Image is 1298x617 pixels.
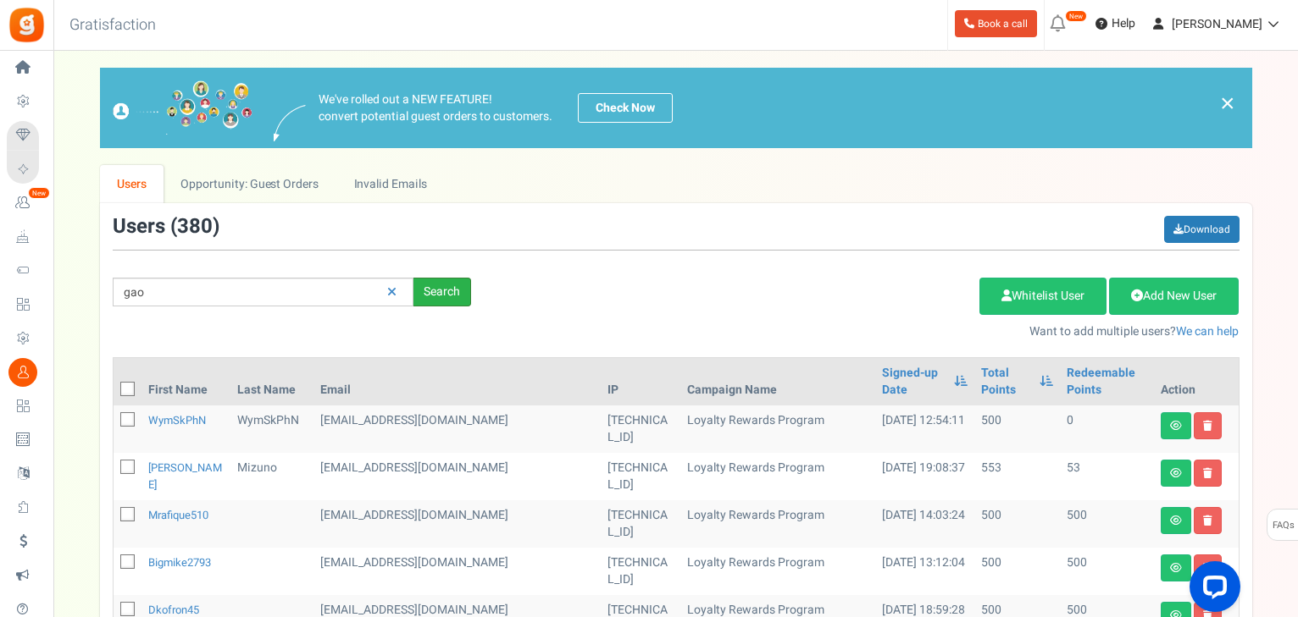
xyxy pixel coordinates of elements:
span: 380 [177,212,213,241]
td: Loyalty Rewards Program [680,453,875,500]
a: mrafique510 [148,507,208,523]
td: [DATE] 19:08:37 [875,453,974,500]
img: images [113,80,252,135]
a: New [7,189,46,218]
td: Loyalty Rewards Program [680,500,875,548]
a: Invalid Emails [336,165,444,203]
p: We've rolled out a NEW FEATURE! convert potential guest orders to customers. [319,91,552,125]
span: Help [1107,15,1135,32]
i: Delete user [1203,515,1212,526]
td: customer [313,453,601,500]
a: Users [100,165,164,203]
td: Mizuno [230,453,313,500]
td: 0 [1060,405,1154,453]
th: First Name [141,358,231,405]
em: New [1065,10,1087,22]
th: Action [1154,358,1239,405]
a: Reset [379,278,405,307]
td: [DATE] 14:03:24 [875,500,974,548]
i: View details [1170,563,1182,573]
a: bigmike2793 [148,554,211,570]
td: [DATE] 12:54:11 [875,405,974,453]
i: View details [1170,468,1182,478]
input: Search by email or name [113,278,413,306]
i: Delete user [1203,421,1212,431]
i: View details [1170,515,1182,526]
img: images [274,105,306,141]
td: 500 [974,548,1060,595]
a: WymSkPhN [148,412,206,428]
td: 500 [1060,548,1154,595]
td: [TECHNICAL_ID] [601,548,680,595]
a: Redeemable Points [1067,365,1147,399]
a: Signed-up Date [882,365,946,399]
a: × [1220,93,1235,113]
a: Book a call [955,10,1037,37]
th: IP [601,358,680,405]
h3: Users ( ) [113,216,219,238]
a: We can help [1176,322,1239,340]
td: 553 [974,453,1060,500]
a: Help [1089,10,1142,37]
td: Loyalty Rewards Program [680,548,875,595]
a: Whitelist User [979,278,1107,315]
td: WymSkPhN [230,405,313,453]
td: [EMAIL_ADDRESS][DOMAIN_NAME] [313,405,601,453]
i: View details [1170,421,1182,431]
th: Email [313,358,601,405]
img: Gratisfaction [8,6,46,44]
td: [DATE] 13:12:04 [875,548,974,595]
td: 500 [974,500,1060,548]
a: Total Points [981,365,1031,399]
td: Loyalty Rewards Program [680,405,875,453]
a: Download [1164,216,1240,243]
i: Delete user [1203,468,1212,478]
td: [TECHNICAL_ID] [601,405,680,453]
a: Check Now [578,93,673,123]
td: customer [313,500,601,548]
th: Campaign Name [680,358,875,405]
div: Search [413,278,471,306]
a: [PERSON_NAME] [148,460,222,493]
a: Add New User [1109,278,1239,315]
td: [TECHNICAL_ID] [601,453,680,500]
h3: Gratisfaction [51,8,175,42]
p: Want to add multiple users? [496,323,1240,340]
em: New [28,187,50,199]
th: Last Name [230,358,313,405]
td: [TECHNICAL_ID] [601,500,680,548]
span: FAQs [1272,510,1295,542]
td: 500 [974,405,1060,453]
td: 500 [1060,500,1154,548]
td: 53 [1060,453,1154,500]
td: customer [313,548,601,595]
a: Opportunity: Guest Orders [164,165,336,203]
span: [PERSON_NAME] [1172,15,1262,33]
